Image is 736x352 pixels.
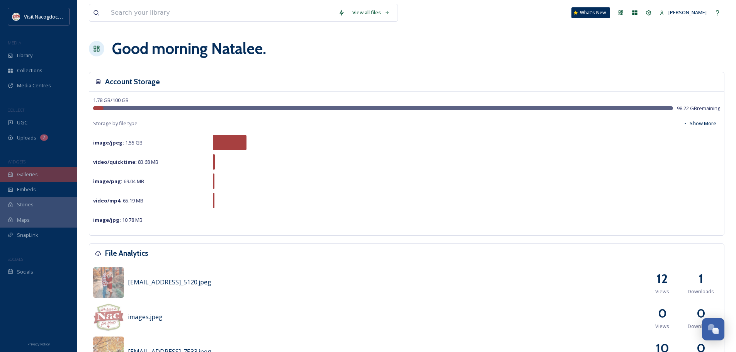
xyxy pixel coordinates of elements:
span: 98.22 GB remaining [677,105,720,112]
span: WIDGETS [8,159,25,165]
span: [PERSON_NAME] [668,9,707,16]
span: COLLECT [8,107,24,113]
a: Privacy Policy [27,339,50,348]
span: Uploads [17,134,36,141]
span: Socials [17,268,33,275]
span: 10.78 MB [93,216,143,223]
span: Downloads [688,323,714,330]
span: 83.68 MB [93,158,158,165]
h2: 1 [699,269,703,288]
h3: File Analytics [105,248,148,259]
span: Media Centres [17,82,51,89]
span: 1.78 GB / 100 GB [93,97,129,104]
h3: Account Storage [105,76,160,87]
span: images.jpeg [128,313,163,321]
h2: 0 [658,304,667,323]
img: images.jpeg [93,302,124,333]
h2: 12 [656,269,668,288]
span: Privacy Policy [27,342,50,347]
span: Embeds [17,186,36,193]
span: Storage by file type [93,120,138,127]
input: Search your library [107,4,335,21]
span: Views [655,288,669,295]
button: Show More [679,116,720,131]
span: Collections [17,67,42,74]
span: Downloads [688,288,714,295]
span: Galleries [17,171,38,178]
span: 65.19 MB [93,197,143,204]
span: MEDIA [8,40,21,46]
div: 7 [40,134,48,141]
span: Stories [17,201,34,208]
a: [PERSON_NAME] [656,5,711,20]
h1: Good morning Natalee . [112,37,266,60]
a: What's New [571,7,610,18]
span: 69.04 MB [93,178,144,185]
span: Maps [17,216,30,224]
span: SnapLink [17,231,38,239]
strong: image/jpg : [93,216,121,223]
span: SOCIALS [8,256,23,262]
span: [EMAIL_ADDRESS]_5120.jpeg [128,278,211,286]
a: View all files [348,5,394,20]
button: Open Chat [702,318,724,340]
strong: video/mp4 : [93,197,122,204]
span: Library [17,52,32,59]
strong: image/png : [93,178,122,185]
strong: image/jpeg : [93,139,124,146]
strong: video/quicktime : [93,158,137,165]
span: 1.55 GB [93,139,143,146]
span: UGC [17,119,27,126]
h2: 0 [697,304,705,323]
span: Visit Nacogdoches [24,13,66,20]
span: Views [655,323,669,330]
img: 505d4674-dc34-490e-acee-53ddf6dc9a53.jpg [93,267,124,298]
img: images%20%281%29.jpeg [12,13,20,20]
